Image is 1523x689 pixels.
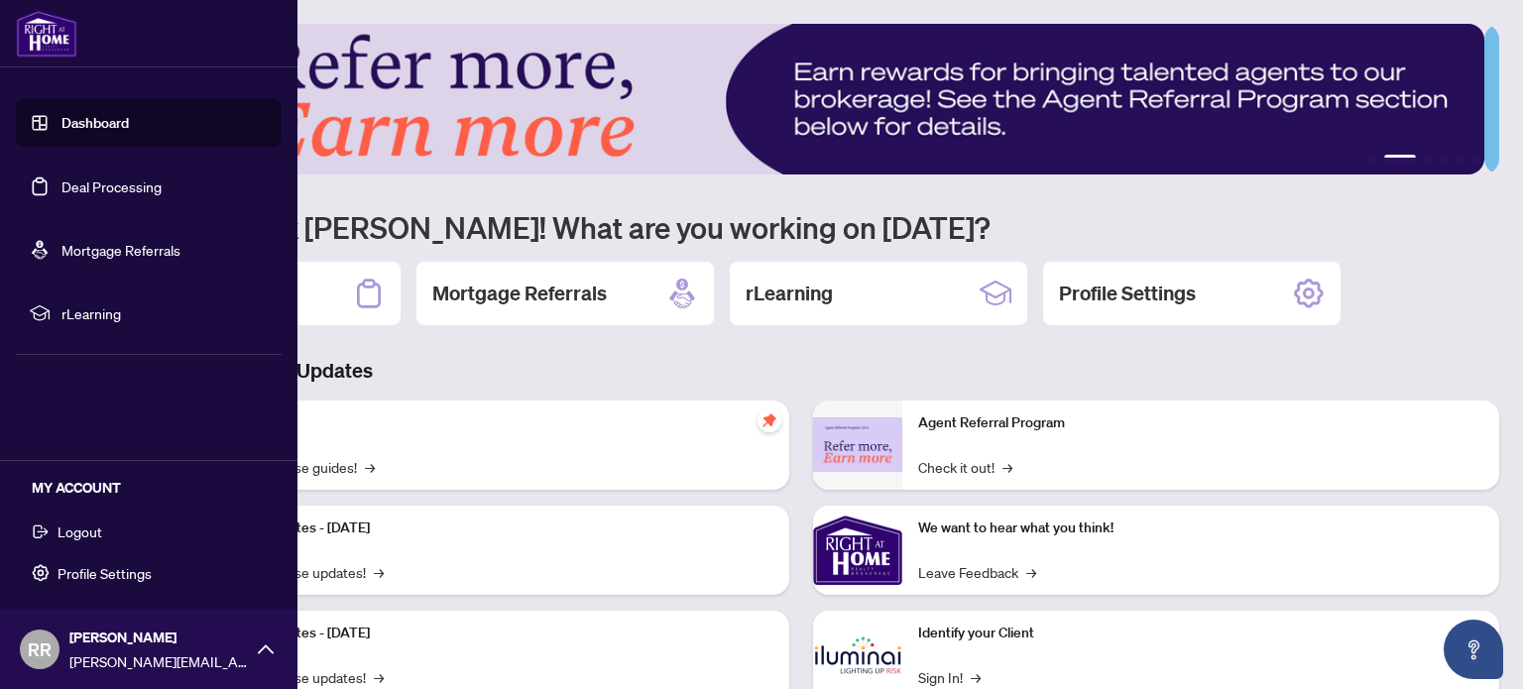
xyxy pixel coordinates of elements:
[1026,561,1036,583] span: →
[1002,456,1012,478] span: →
[16,556,282,590] button: Profile Settings
[1384,155,1416,163] button: 2
[1368,155,1376,163] button: 1
[1059,280,1196,307] h2: Profile Settings
[208,517,773,539] p: Platform Updates - [DATE]
[813,506,902,595] img: We want to hear what you think!
[374,666,384,688] span: →
[16,515,282,548] button: Logout
[58,557,152,589] span: Profile Settings
[918,561,1036,583] a: Leave Feedback→
[61,302,268,324] span: rLearning
[918,412,1483,434] p: Agent Referral Program
[32,477,282,499] h5: MY ACCOUNT
[208,412,773,434] p: Self-Help
[61,114,129,132] a: Dashboard
[813,417,902,472] img: Agent Referral Program
[1444,620,1503,679] button: Open asap
[58,516,102,547] span: Logout
[69,627,248,648] span: [PERSON_NAME]
[918,623,1483,644] p: Identify your Client
[374,561,384,583] span: →
[61,177,162,195] a: Deal Processing
[1424,155,1432,163] button: 3
[758,408,781,432] span: pushpin
[918,517,1483,539] p: We want to hear what you think!
[16,10,77,57] img: logo
[1456,155,1464,163] button: 5
[365,456,375,478] span: →
[432,280,607,307] h2: Mortgage Referrals
[1471,155,1479,163] button: 6
[61,241,180,259] a: Mortgage Referrals
[103,24,1484,174] img: Slide 1
[746,280,833,307] h2: rLearning
[103,208,1499,246] h1: Welcome back [PERSON_NAME]! What are you working on [DATE]?
[103,357,1499,385] h3: Brokerage & Industry Updates
[1440,155,1448,163] button: 4
[918,456,1012,478] a: Check it out!→
[28,635,52,663] span: RR
[208,623,773,644] p: Platform Updates - [DATE]
[971,666,981,688] span: →
[918,666,981,688] a: Sign In!→
[69,650,248,672] span: [PERSON_NAME][EMAIL_ADDRESS][DOMAIN_NAME]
